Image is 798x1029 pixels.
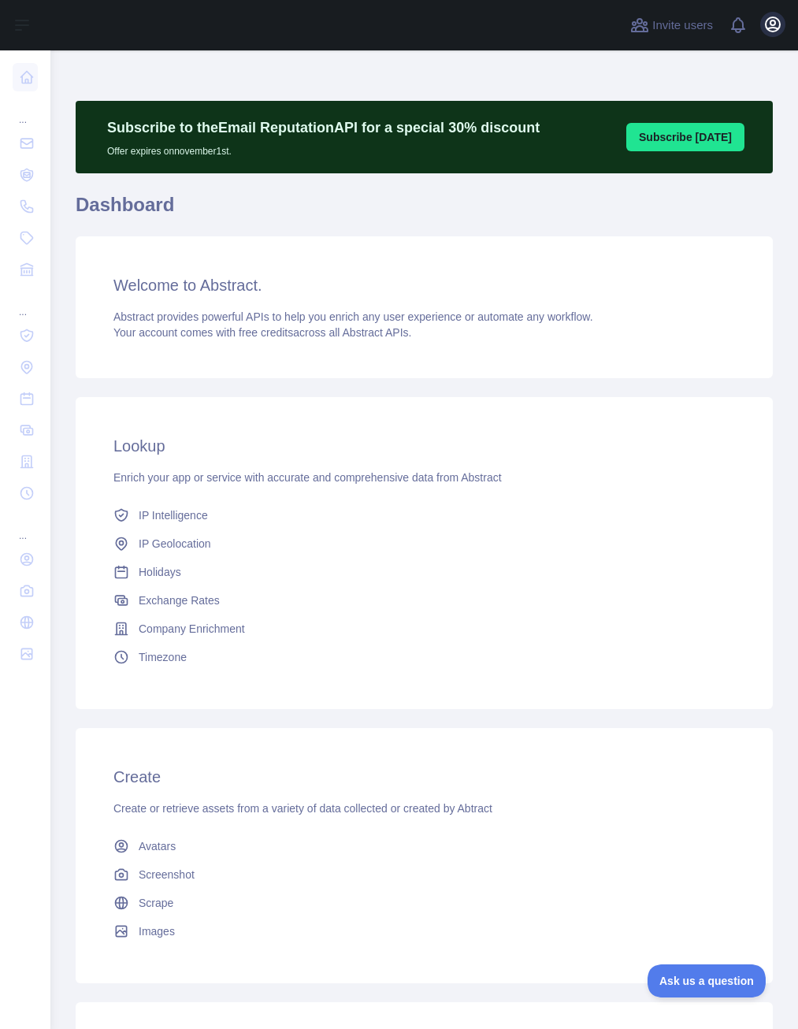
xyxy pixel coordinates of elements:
[626,123,744,151] button: Subscribe [DATE]
[627,13,716,38] button: Invite users
[107,615,741,643] a: Company Enrichment
[107,860,741,889] a: Screenshot
[107,501,741,529] a: IP Intelligence
[139,923,175,939] span: Images
[113,471,502,484] span: Enrich your app or service with accurate and comprehensive data from Abstract
[652,17,713,35] span: Invite users
[13,287,38,318] div: ...
[113,435,735,457] h3: Lookup
[139,895,173,911] span: Scrape
[107,889,741,917] a: Scrape
[139,564,181,580] span: Holidays
[239,326,293,339] span: free credits
[139,838,176,854] span: Avatars
[107,586,741,615] a: Exchange Rates
[139,649,187,665] span: Timezone
[113,274,735,296] h3: Welcome to Abstract.
[139,593,220,608] span: Exchange Rates
[107,643,741,671] a: Timezone
[76,192,773,230] h1: Dashboard
[139,621,245,637] span: Company Enrichment
[139,867,195,882] span: Screenshot
[107,917,741,945] a: Images
[113,326,411,339] span: Your account comes with across all Abstract APIs.
[107,558,741,586] a: Holidays
[13,95,38,126] div: ...
[139,536,211,552] span: IP Geolocation
[113,802,492,815] span: Create or retrieve assets from a variety of data collected or created by Abtract
[107,832,741,860] a: Avatars
[107,117,540,139] p: Subscribe to the Email Reputation API for a special 30 % discount
[139,507,208,523] span: IP Intelligence
[107,139,540,158] p: Offer expires on november 1st.
[107,529,741,558] a: IP Geolocation
[13,511,38,542] div: ...
[113,766,735,788] h3: Create
[648,964,766,997] iframe: Toggle Customer Support
[113,310,593,323] span: Abstract provides powerful APIs to help you enrich any user experience or automate any workflow.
